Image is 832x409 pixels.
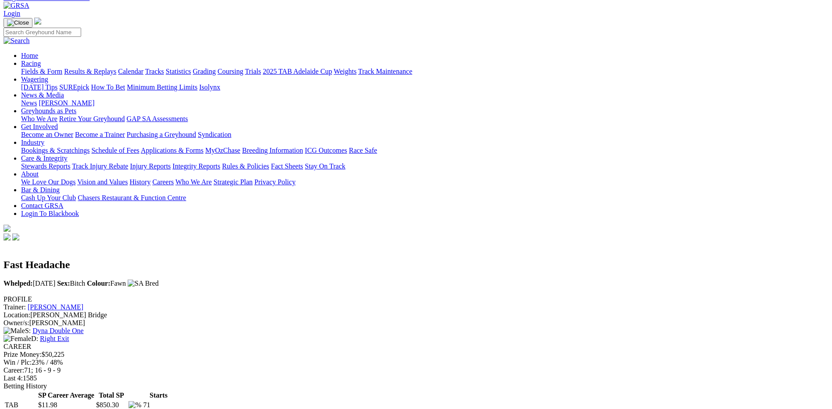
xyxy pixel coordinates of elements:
[4,335,38,342] span: D:
[4,351,42,358] span: Prize Money:
[245,68,261,75] a: Trials
[4,374,828,382] div: 1585
[12,233,19,240] img: twitter.svg
[21,194,76,201] a: Cash Up Your Club
[205,147,240,154] a: MyOzChase
[4,335,31,343] img: Female
[87,280,126,287] span: Fawn
[21,147,89,154] a: Bookings & Scratchings
[4,295,828,303] div: PROFILE
[59,115,125,122] a: Retire Your Greyhound
[141,147,204,154] a: Applications & Forms
[4,311,30,319] span: Location:
[21,60,41,67] a: Racing
[21,83,57,91] a: [DATE] Tips
[242,147,303,154] a: Breeding Information
[57,280,70,287] b: Sex:
[271,162,303,170] a: Fact Sheets
[21,154,68,162] a: Care & Integrity
[349,147,377,154] a: Race Safe
[28,303,83,311] a: [PERSON_NAME]
[129,401,141,409] img: %
[96,391,127,400] th: Total SP
[21,139,44,146] a: Industry
[127,115,188,122] a: GAP SA Assessments
[214,178,253,186] a: Strategic Plan
[305,147,347,154] a: ICG Outcomes
[193,68,216,75] a: Grading
[21,115,57,122] a: Who We Are
[21,162,70,170] a: Stewards Reports
[4,374,23,382] span: Last 4:
[21,178,828,186] div: About
[78,194,186,201] a: Chasers Restaurant & Function Centre
[145,68,164,75] a: Tracks
[334,68,357,75] a: Weights
[57,280,85,287] span: Bitch
[118,68,143,75] a: Calendar
[4,382,828,390] div: Betting History
[358,68,412,75] a: Track Maintenance
[38,391,95,400] th: SP Career Average
[21,194,828,202] div: Bar & Dining
[21,123,58,130] a: Get Involved
[198,131,231,138] a: Syndication
[129,178,150,186] a: History
[4,359,828,366] div: 23% / 48%
[127,131,196,138] a: Purchasing a Greyhound
[21,83,828,91] div: Wagering
[21,210,79,217] a: Login To Blackbook
[4,259,828,271] h2: Fast Headache
[21,162,828,170] div: Care & Integrity
[77,178,128,186] a: Vision and Values
[21,91,64,99] a: News & Media
[64,68,116,75] a: Results & Replays
[305,162,345,170] a: Stay On Track
[91,83,125,91] a: How To Bet
[72,162,128,170] a: Track Injury Rebate
[4,233,11,240] img: facebook.svg
[4,37,30,45] img: Search
[4,343,828,351] div: CAREER
[91,147,139,154] a: Schedule of Fees
[21,52,38,59] a: Home
[21,131,73,138] a: Become an Owner
[21,115,828,123] div: Greyhounds as Pets
[127,83,197,91] a: Minimum Betting Limits
[21,68,828,75] div: Racing
[4,280,33,287] b: Whelped:
[4,366,828,374] div: 71; 16 - 9 - 9
[21,170,39,178] a: About
[4,319,29,326] span: Owner/s:
[34,18,41,25] img: logo-grsa-white.png
[172,162,220,170] a: Integrity Reports
[4,359,32,366] span: Win / Plc:
[40,335,69,342] a: Right Exit
[254,178,296,186] a: Privacy Policy
[87,280,110,287] b: Colour:
[4,2,29,10] img: GRSA
[218,68,243,75] a: Coursing
[32,327,83,334] a: Dyna Double One
[4,303,26,311] span: Trainer:
[4,28,81,37] input: Search
[4,366,24,374] span: Career:
[152,178,174,186] a: Careers
[21,147,828,154] div: Industry
[4,225,11,232] img: logo-grsa-white.png
[21,99,828,107] div: News & Media
[175,178,212,186] a: Who We Are
[166,68,191,75] a: Statistics
[21,107,76,115] a: Greyhounds as Pets
[7,19,29,26] img: Close
[39,99,94,107] a: [PERSON_NAME]
[21,186,60,194] a: Bar & Dining
[4,10,20,17] a: Login
[59,83,89,91] a: SUREpick
[4,351,828,359] div: $50,225
[128,280,159,287] img: SA Bred
[21,68,62,75] a: Fields & Form
[21,75,48,83] a: Wagering
[4,311,828,319] div: [PERSON_NAME] Bridge
[4,327,31,334] span: S:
